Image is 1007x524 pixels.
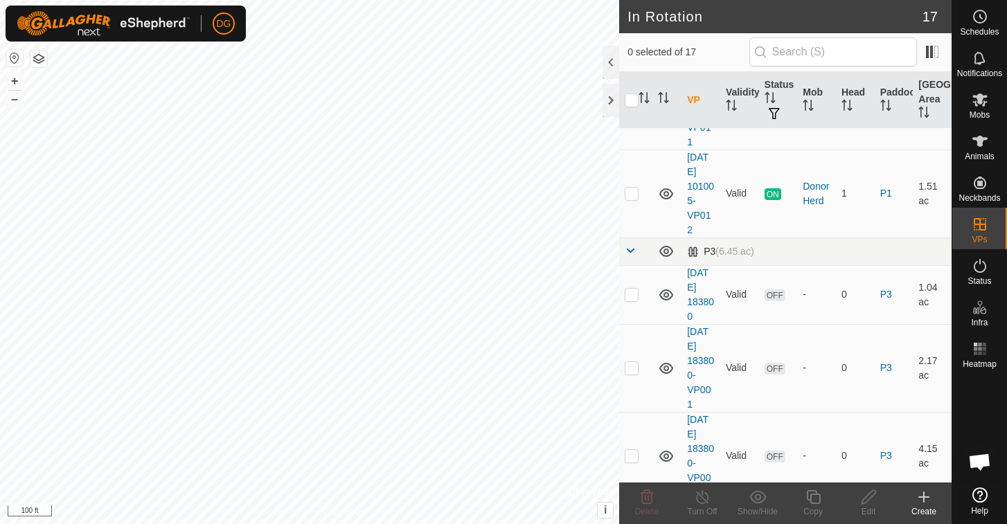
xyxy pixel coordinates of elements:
button: i [598,503,613,518]
th: Validity [720,72,759,129]
th: Status [759,72,798,129]
div: Show/Hide [730,505,785,518]
span: VPs [972,235,987,244]
a: Privacy Policy [255,506,307,518]
td: Valid [720,150,759,237]
span: DG [217,17,231,31]
span: ON [765,188,781,200]
p-sorticon: Activate to sort [726,102,737,113]
td: 1.51 ac [913,150,952,237]
span: Heatmap [963,360,997,368]
div: - [803,449,830,463]
td: Valid [720,265,759,324]
a: [DATE] 101005-VP011 [687,64,714,147]
span: OFF [765,451,785,462]
span: 0 selected of 17 [627,45,749,60]
p-sorticon: Activate to sort [841,102,853,113]
span: (6.45 ac) [715,246,754,257]
span: Delete [635,507,659,516]
span: Status [968,277,991,285]
a: [DATE] 101005-VP012 [687,152,714,235]
td: 1.04 ac [913,265,952,324]
div: Donor Herd [803,179,830,208]
th: [GEOGRAPHIC_DATA] Area [913,72,952,129]
button: Reset Map [6,50,23,66]
span: Mobs [970,111,990,119]
span: OFF [765,289,785,301]
h2: In Rotation [627,8,923,25]
th: Head [836,72,875,129]
div: Turn Off [675,505,730,518]
span: OFF [765,363,785,374]
td: Valid [720,412,759,500]
span: Schedules [960,28,999,36]
div: Edit [841,505,896,518]
button: – [6,91,23,107]
div: Create [896,505,952,518]
span: i [604,504,607,516]
td: 0 [836,412,875,500]
a: Contact Us [323,506,364,518]
button: + [6,73,23,89]
span: Animals [965,152,995,161]
td: 1 [836,150,875,237]
div: - [803,287,830,302]
span: Notifications [957,69,1002,78]
a: [DATE] 183800-VP002 [687,414,714,498]
input: Search (S) [749,37,917,66]
p-sorticon: Activate to sort [918,109,929,120]
a: [DATE] 183800 [687,267,714,322]
a: Help [952,482,1007,521]
p-sorticon: Activate to sort [765,94,776,105]
td: 4.15 ac [913,412,952,500]
a: [DATE] 183800-VP001 [687,326,714,410]
span: Infra [971,318,988,327]
div: P3 [687,246,754,258]
a: P1 [880,188,892,199]
td: 0 [836,324,875,412]
th: Mob [797,72,836,129]
div: Copy [785,505,841,518]
p-sorticon: Activate to sort [880,102,891,113]
th: VP [681,72,720,129]
td: 0 [836,265,875,324]
img: Gallagher Logo [17,11,190,36]
td: 2.17 ac [913,324,952,412]
button: Map Layers [30,51,47,67]
div: - [803,361,830,375]
p-sorticon: Activate to sort [803,102,814,113]
span: Neckbands [959,194,1000,202]
td: Valid [720,324,759,412]
p-sorticon: Activate to sort [639,94,650,105]
span: Help [971,507,988,515]
a: P3 [880,362,892,373]
th: Paddock [875,72,914,129]
a: P3 [880,289,892,300]
div: Open chat [959,441,1001,482]
a: P3 [880,450,892,461]
span: 17 [923,6,938,27]
p-sorticon: Activate to sort [658,94,669,105]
